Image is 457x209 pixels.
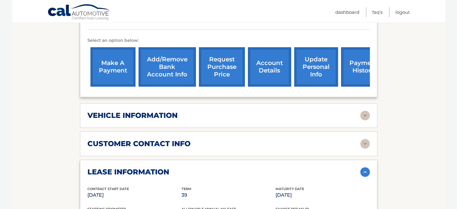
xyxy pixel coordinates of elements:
a: request purchase price [199,47,245,87]
p: Select an option below: [87,37,370,44]
a: Dashboard [335,7,359,17]
a: update personal info [294,47,338,87]
a: Logout [395,7,410,17]
span: Contract Start Date [87,187,129,191]
p: [DATE] [87,191,181,199]
img: accordion-active.svg [360,167,370,177]
p: 39 [181,191,276,199]
h2: vehicle information [87,111,178,120]
a: make a payment [90,47,136,87]
h2: customer contact info [87,139,190,148]
span: Maturity Date [276,187,304,191]
a: FAQ's [372,7,382,17]
img: accordion-rest.svg [360,111,370,120]
a: account details [248,47,291,87]
img: accordion-rest.svg [360,139,370,149]
a: Cal Automotive [47,4,111,21]
span: Term [181,187,191,191]
a: payment history [341,47,386,87]
h2: lease information [87,168,169,177]
p: [DATE] [276,191,370,199]
a: Add/Remove bank account info [139,47,196,87]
